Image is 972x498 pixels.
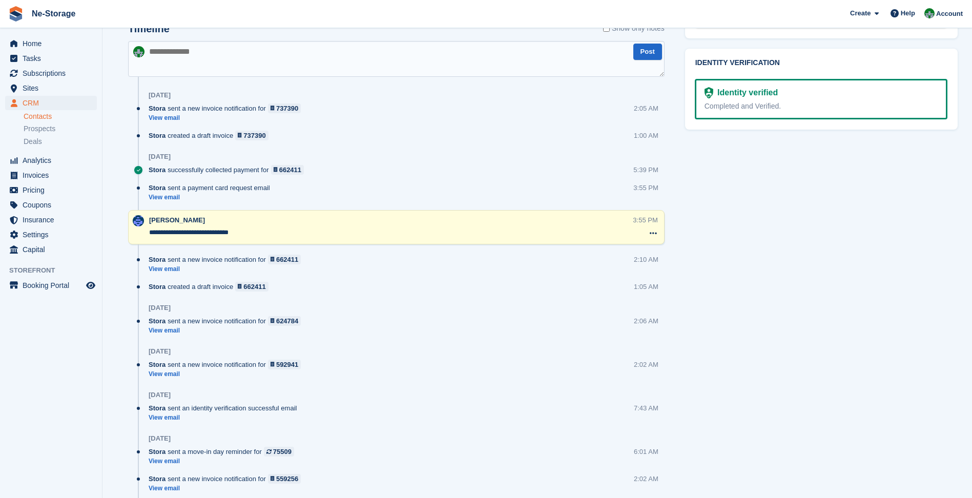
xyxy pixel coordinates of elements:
label: Show only notes [603,23,665,34]
div: 5:39 PM [633,165,658,175]
a: 662411 [271,165,304,175]
span: Invoices [23,168,84,182]
span: Stora [149,131,166,140]
span: Stora [149,103,166,113]
input: Show only notes [603,23,610,34]
div: sent a new invoice notification for [149,103,306,113]
h2: Identity verification [695,59,947,67]
span: Stora [149,360,166,369]
span: Stora [149,316,166,326]
div: 662411 [243,282,265,292]
div: sent a new invoice notification for [149,255,306,264]
div: sent a move-in day reminder for [149,447,299,457]
a: View email [149,265,306,274]
div: 3:55 PM [633,215,657,225]
a: Contacts [24,112,97,121]
span: Prospects [24,124,55,134]
div: successfully collected payment for [149,165,309,175]
div: 7:43 AM [634,403,658,413]
span: CRM [23,96,84,110]
a: menu [5,36,97,51]
a: View email [149,370,306,379]
a: Ne-Storage [28,5,79,22]
a: 559256 [268,474,301,484]
h2: Timeline [128,23,170,35]
div: 1:05 AM [634,282,658,292]
div: 3:55 PM [633,183,658,193]
div: 662411 [276,255,298,264]
span: Stora [149,183,166,193]
a: View email [149,457,299,466]
div: Completed and Verified. [705,101,938,112]
span: Sites [23,81,84,95]
div: [DATE] [149,347,171,356]
span: Coupons [23,198,84,212]
a: Preview store [85,279,97,292]
div: 592941 [276,360,298,369]
a: View email [149,484,306,493]
span: Help [901,8,915,18]
div: 624784 [276,316,298,326]
a: menu [5,227,97,242]
div: 737390 [276,103,298,113]
a: menu [5,96,97,110]
span: Stora [149,255,166,264]
span: Pricing [23,183,84,197]
span: Stora [149,403,166,413]
span: Storefront [9,265,102,276]
div: 559256 [276,474,298,484]
span: Stora [149,474,166,484]
div: 2:05 AM [634,103,658,113]
div: 1:00 AM [634,131,658,140]
a: 662411 [268,255,301,264]
span: Stora [149,165,166,175]
div: sent a payment card request email [149,183,275,193]
a: menu [5,153,97,168]
a: menu [5,66,97,80]
span: Home [23,36,84,51]
a: 662411 [235,282,268,292]
div: Identity verified [713,87,778,99]
img: Identity Verification Ready [705,87,713,98]
span: Insurance [23,213,84,227]
span: Subscriptions [23,66,84,80]
a: Deals [24,136,97,147]
div: created a draft invoice [149,282,274,292]
a: 737390 [268,103,301,113]
div: 6:01 AM [634,447,658,457]
div: 2:06 AM [634,316,658,326]
a: 737390 [235,131,268,140]
a: menu [5,198,97,212]
span: Account [936,9,963,19]
div: sent a new invoice notification for [149,474,306,484]
span: Deals [24,137,42,147]
a: 592941 [268,360,301,369]
div: [DATE] [149,391,171,399]
img: Karol Carter [133,215,144,226]
div: [DATE] [149,153,171,161]
span: Settings [23,227,84,242]
div: [DATE] [149,304,171,312]
span: Stora [149,282,166,292]
div: [DATE] [149,434,171,443]
div: [DATE] [149,91,171,99]
span: [PERSON_NAME] [149,216,205,224]
a: Prospects [24,123,97,134]
a: View email [149,114,306,122]
div: 737390 [243,131,265,140]
div: created a draft invoice [149,131,274,140]
img: stora-icon-8386f47178a22dfd0bd8f6a31ec36ba5ce8667c1dd55bd0f319d3a0aa187defe.svg [8,6,24,22]
a: menu [5,242,97,257]
div: sent a new invoice notification for [149,360,306,369]
a: menu [5,168,97,182]
a: 624784 [268,316,301,326]
a: menu [5,183,97,197]
div: sent a new invoice notification for [149,316,306,326]
div: 75509 [273,447,292,457]
button: Post [633,44,662,60]
span: Stora [149,447,166,457]
div: 2:02 AM [634,474,658,484]
a: View email [149,413,302,422]
a: menu [5,81,97,95]
a: 75509 [264,447,294,457]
